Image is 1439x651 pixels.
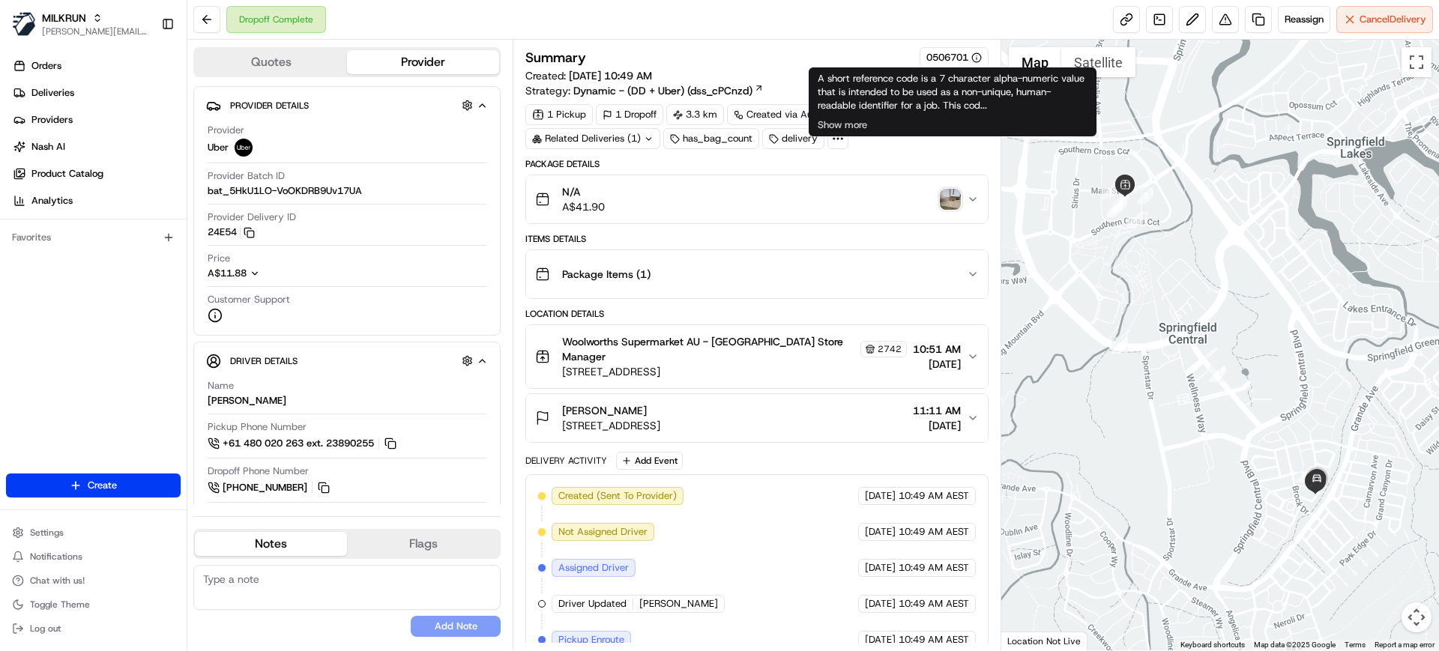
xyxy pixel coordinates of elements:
span: 10:49 AM AEST [899,597,969,611]
span: Knowledge Base [30,217,115,232]
img: photo_proof_of_delivery image [940,189,961,210]
div: 3 [1137,187,1153,204]
button: MILKRUN [42,10,86,25]
div: Favorites [6,225,181,249]
a: Powered byPylon [106,253,181,265]
div: 1 Pickup [525,104,593,125]
div: A short reference code is a 7 character alpha-numeric value that is intended to be used as a non-... [809,67,1096,136]
span: Provider Batch ID [208,169,285,183]
input: Clear [39,97,247,112]
span: [PERSON_NAME] [639,597,718,611]
div: 7 [1126,212,1143,228]
div: We're available if you need us! [51,158,190,170]
button: Provider [347,50,499,74]
span: Price [208,252,230,265]
span: Notifications [30,551,82,563]
div: Location Details [525,308,988,320]
div: 4 [1111,196,1127,213]
img: Nash [15,15,45,45]
div: 3.3 km [666,104,724,125]
span: Orders [31,59,61,73]
span: [DATE] [865,489,896,503]
div: Start new chat [51,143,246,158]
button: Start new chat [255,148,273,166]
a: +61 480 020 263 ext. 23890255 [208,435,399,452]
div: 💻 [127,219,139,231]
span: Not Assigned Driver [558,525,648,539]
span: Created (Sent To Provider) [558,489,677,503]
span: Log out [30,623,61,635]
button: Notifications [6,546,181,567]
span: Toggle Theme [30,599,90,611]
span: A$11.88 [208,267,247,279]
div: 10 [1297,466,1313,482]
span: Reassign [1285,13,1324,26]
div: Related Deliveries (1) [525,128,660,149]
a: Providers [6,108,187,132]
a: Product Catalog [6,162,187,186]
span: Package Items ( 1 ) [562,267,651,282]
a: Analytics [6,189,187,213]
img: 1736555255976-a54dd68f-1ca7-489b-9aae-adbdc363a1c4 [15,143,42,170]
img: Google [1005,631,1055,650]
button: CancelDelivery [1336,6,1433,33]
span: [PHONE_NUMBER] [223,481,307,494]
span: Driver Updated [558,597,627,611]
span: Provider Details [230,100,309,112]
span: Nash AI [31,140,65,154]
a: 💻API Documentation [121,211,247,238]
span: [DATE] [913,357,961,372]
span: 10:49 AM AEST [899,525,969,539]
span: Deliveries [31,86,74,100]
a: 📗Knowledge Base [9,211,121,238]
div: 0506701 [926,51,982,64]
span: Assigned Driver [558,561,629,575]
button: Flags [347,532,499,556]
img: MILKRUN [12,12,36,36]
span: bat_5HkU1LO-VoOKDRB9Uv17UA [208,184,362,198]
span: [STREET_ADDRESS] [562,418,660,433]
span: +61 480 020 263 ext. 23890255 [223,437,374,450]
span: 10:49 AM AEST [899,633,969,647]
span: 10:51 AM [913,342,961,357]
span: [DATE] [865,525,896,539]
span: 2742 [878,343,902,355]
button: Show satellite imagery [1061,47,1135,77]
span: Dropoff Phone Number [208,464,309,478]
h3: Summary [525,51,586,64]
a: Created via Automation [727,104,859,125]
button: Quotes [195,50,347,74]
button: Driver Details [206,348,488,373]
div: 📗 [15,219,27,231]
span: Dynamic - (DD + Uber) (dss_cPCnzd) [573,83,752,98]
span: Uber [208,141,229,154]
span: Map data ©2025 Google [1254,641,1336,649]
button: [PERSON_NAME][EMAIL_ADDRESS][DOMAIN_NAME] [42,25,149,37]
span: A$41.90 [562,199,605,214]
a: Orders [6,54,187,78]
a: [PHONE_NUMBER] [208,479,332,496]
span: 10:49 AM AEST [899,561,969,575]
span: [PERSON_NAME] [562,403,647,418]
button: Reassign [1278,6,1330,33]
button: Toggle fullscreen view [1402,47,1432,77]
a: Dynamic - (DD + Uber) (dss_cPCnzd) [573,83,764,98]
span: Settings [30,527,64,539]
span: Provider [208,124,244,137]
button: A$11.88 [208,267,340,280]
button: Settings [6,522,181,543]
button: Log out [6,618,181,639]
span: Pickup Phone Number [208,420,307,434]
span: Woolworths Supermarket AU - [GEOGRAPHIC_DATA] Store Manager [562,334,857,364]
span: Provider Delivery ID [208,211,296,224]
span: [DATE] [865,561,896,575]
button: Show street map [1009,47,1061,77]
div: 9 [1209,366,1225,382]
button: Woolworths Supermarket AU - [GEOGRAPHIC_DATA] Store Manager2742[STREET_ADDRESS]10:51 AM[DATE] [526,325,987,388]
div: 8 [1111,337,1128,354]
span: [DATE] 10:49 AM [569,69,652,82]
div: Package Details [525,158,988,170]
